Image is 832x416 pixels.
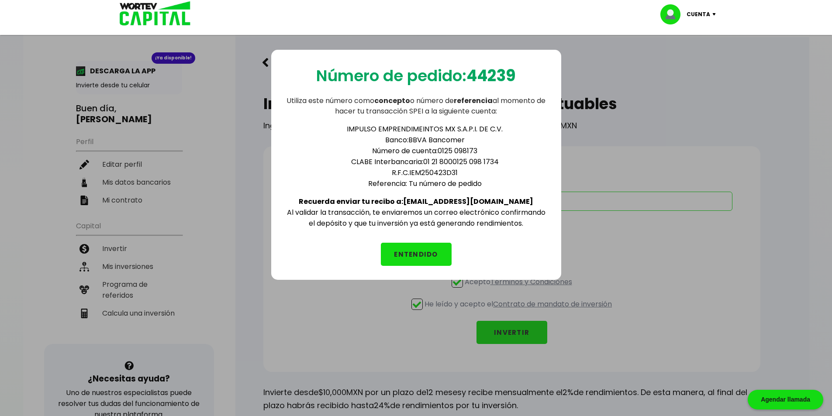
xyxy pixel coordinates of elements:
[466,65,516,87] b: 44239
[748,390,823,409] div: Agendar llamada
[381,243,452,266] button: ENTENDIDO
[303,134,547,145] li: Banco: BBVA Bancomer
[303,124,547,134] li: IMPULSO EMPRENDIMEINTOS MX S.A.P.I. DE C.V.
[303,178,547,189] li: Referencia: Tu número de pedido
[299,196,533,206] b: Recuerda enviar tu recibo a: [EMAIL_ADDRESS][DOMAIN_NAME]
[710,13,722,16] img: icon-down
[687,8,710,21] p: Cuenta
[285,117,547,229] div: Al validar la transacción, te enviaremos un correo electrónico confirmando el depósito y que tu i...
[316,64,516,88] p: Número de pedido:
[303,167,547,178] li: R.F.C. IEM250423D31
[303,156,547,167] li: CLABE Interbancaria: 01 21 8000125 098 1734
[454,96,493,106] b: referencia
[285,96,547,117] p: Utiliza este número como o número de al momento de hacer tu transacción SPEI a la siguiente cuenta:
[303,145,547,156] li: Número de cuenta: 0125 098173
[660,4,687,24] img: profile-image
[374,96,410,106] b: concepto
